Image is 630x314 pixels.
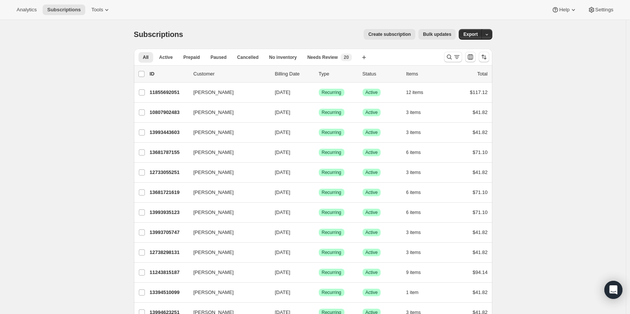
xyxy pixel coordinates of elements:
[473,209,488,215] span: $71.10
[189,106,264,119] button: [PERSON_NAME]
[444,52,462,62] button: Search and filter results
[275,189,290,195] span: [DATE]
[473,129,488,135] span: $41.82
[406,189,421,195] span: 6 items
[473,149,488,155] span: $71.10
[275,149,290,155] span: [DATE]
[194,149,234,156] span: [PERSON_NAME]
[604,281,622,299] div: Open Intercom Messenger
[275,289,290,295] span: [DATE]
[189,206,264,219] button: [PERSON_NAME]
[150,209,187,216] p: 13993935123
[473,109,488,115] span: $41.82
[366,129,378,135] span: Active
[344,54,349,60] span: 20
[194,169,234,176] span: [PERSON_NAME]
[150,107,488,118] div: 10807902483[PERSON_NAME][DATE]SuccessRecurringSuccessActive3 items$41.82
[150,187,488,198] div: 13681721619[PERSON_NAME][DATE]SuccessRecurringSuccessActive6 items$71.10
[91,7,103,13] span: Tools
[150,147,488,158] div: 13681787155[PERSON_NAME][DATE]SuccessRecurringSuccessActive6 items$71.10
[406,109,421,115] span: 3 items
[150,167,488,178] div: 12733055251[PERSON_NAME][DATE]SuccessRecurringSuccessActive3 items$41.82
[194,229,234,236] span: [PERSON_NAME]
[406,247,429,258] button: 3 items
[150,70,488,78] div: IDCustomerBilling DateTypeStatusItemsTotal
[406,249,421,256] span: 3 items
[150,229,187,236] p: 13993705747
[473,249,488,255] span: $41.82
[134,30,183,38] span: Subscriptions
[322,289,341,296] span: Recurring
[143,54,149,60] span: All
[406,229,421,235] span: 3 items
[366,289,378,296] span: Active
[470,89,488,95] span: $117.12
[150,287,488,298] div: 13394510099[PERSON_NAME][DATE]SuccessRecurringSuccessActive1 item$41.82
[194,249,234,256] span: [PERSON_NAME]
[406,287,427,298] button: 1 item
[150,129,187,136] p: 13993443603
[406,87,432,98] button: 12 items
[406,289,419,296] span: 1 item
[406,147,429,158] button: 6 items
[269,54,297,60] span: No inventory
[194,189,234,196] span: [PERSON_NAME]
[477,70,487,78] p: Total
[183,54,200,60] span: Prepaid
[459,29,482,40] button: Export
[559,7,569,13] span: Help
[150,249,187,256] p: 12738298131
[547,5,581,15] button: Help
[366,209,378,215] span: Active
[150,269,187,276] p: 11243815187
[406,89,423,95] span: 12 items
[465,52,476,62] button: Customize table column order and visibility
[322,169,341,175] span: Recurring
[275,109,290,115] span: [DATE]
[366,229,378,235] span: Active
[423,31,451,37] span: Bulk updates
[406,169,421,175] span: 3 items
[150,227,488,238] div: 13993705747[PERSON_NAME][DATE]SuccessRecurringSuccessActive3 items$41.82
[322,109,341,115] span: Recurring
[150,109,187,116] p: 10807902483
[363,70,400,78] p: Status
[406,167,429,178] button: 3 items
[322,89,341,95] span: Recurring
[159,54,173,60] span: Active
[150,267,488,278] div: 11243815187[PERSON_NAME][DATE]SuccessRecurringSuccessActive9 items$94.14
[194,89,234,96] span: [PERSON_NAME]
[194,70,269,78] p: Customer
[150,289,187,296] p: 13394510099
[189,266,264,279] button: [PERSON_NAME]
[322,209,341,215] span: Recurring
[322,149,341,155] span: Recurring
[189,186,264,199] button: [PERSON_NAME]
[150,207,488,218] div: 13993935123[PERSON_NAME][DATE]SuccessRecurringSuccessActive6 items$71.10
[406,227,429,238] button: 3 items
[275,169,290,175] span: [DATE]
[473,269,488,275] span: $94.14
[366,249,378,256] span: Active
[150,149,187,156] p: 13681787155
[275,70,313,78] p: Billing Date
[366,109,378,115] span: Active
[43,5,85,15] button: Subscriptions
[150,87,488,98] div: 11855692051[PERSON_NAME][DATE]SuccessRecurringSuccessActive12 items$117.12
[473,189,488,195] span: $71.10
[237,54,259,60] span: Cancelled
[358,52,370,63] button: Create new view
[418,29,456,40] button: Bulk updates
[189,146,264,159] button: [PERSON_NAME]
[12,5,41,15] button: Analytics
[150,247,488,258] div: 12738298131[PERSON_NAME][DATE]SuccessRecurringSuccessActive3 items$41.82
[406,127,429,138] button: 3 items
[406,129,421,135] span: 3 items
[366,189,378,195] span: Active
[406,70,444,78] div: Items
[275,89,290,95] span: [DATE]
[194,109,234,116] span: [PERSON_NAME]
[194,129,234,136] span: [PERSON_NAME]
[406,187,429,198] button: 6 items
[406,207,429,218] button: 6 items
